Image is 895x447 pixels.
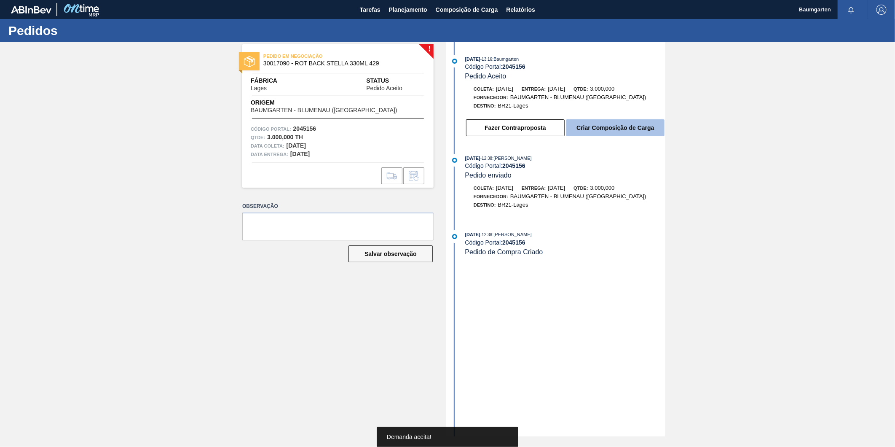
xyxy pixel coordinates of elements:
[502,162,525,169] strong: 2045156
[452,234,457,239] img: atual
[522,186,546,191] span: Entrega:
[474,202,496,207] span: Destino:
[474,95,508,100] span: Fornecedor:
[466,119,565,136] button: Fazer Contraproposta
[403,167,424,184] div: Informar alteração no pedido
[381,167,402,184] div: Ir para Composição de Carga
[480,57,492,62] span: - 13:16
[465,239,665,246] div: Código Portal:
[267,134,303,140] strong: 3.000,000 TH
[474,186,494,191] span: Coleta:
[465,156,480,161] span: [DATE]
[474,103,496,108] span: Destino:
[474,86,494,92] span: Coleta:
[480,156,492,161] span: - 12:38
[876,5,887,15] img: Logout
[474,194,508,199] span: Fornecedor:
[548,185,565,191] span: [DATE]
[8,26,158,35] h1: Pedidos
[492,156,532,161] span: : [PERSON_NAME]
[387,434,431,440] span: Demanda aceita!
[465,232,480,237] span: [DATE]
[251,107,397,113] span: BAUMGARTEN - BLUMENAU ([GEOGRAPHIC_DATA])
[498,102,528,109] span: BR21-Lages
[366,85,402,92] span: Pedido Aceito
[348,245,433,262] button: Salvar observação
[290,151,310,157] strong: [DATE]
[263,52,381,60] span: PEDIDO EM NEGOCIAÇÃO
[573,186,588,191] span: Qtde:
[251,133,265,142] span: Qtde :
[452,59,457,64] img: atual
[452,158,457,163] img: atual
[573,86,588,92] span: Qtde:
[251,142,284,150] span: Data coleta:
[496,86,513,92] span: [DATE]
[436,5,498,15] span: Composição de Carga
[465,248,543,256] span: Pedido de Compra Criado
[522,86,546,92] span: Entrega:
[465,57,480,62] span: [DATE]
[590,185,615,191] span: 3.000,000
[492,232,532,237] span: : [PERSON_NAME]
[465,63,665,70] div: Código Portal:
[838,4,865,16] button: Notificações
[590,86,615,92] span: 3.000,000
[465,162,665,169] div: Código Portal:
[480,232,492,237] span: - 12:38
[502,239,525,246] strong: 2045156
[510,193,646,199] span: BAUMGARTEN - BLUMENAU ([GEOGRAPHIC_DATA])
[251,150,288,159] span: Data entrega:
[492,57,519,62] span: : Baumgarten
[251,125,291,133] span: Código Portal:
[389,5,427,15] span: Planejamento
[566,119,665,136] button: Criar Composição de Carga
[287,142,306,149] strong: [DATE]
[251,85,267,92] span: Lages
[251,98,421,107] span: Origem
[465,73,506,80] span: Pedido Aceito
[11,6,51,13] img: TNhmsLtSVTkK8tSr43FrP2fwEKptu5GPRR3wAAAABJRU5ErkJggg==
[548,86,565,92] span: [DATE]
[496,185,513,191] span: [DATE]
[242,200,434,213] label: Observação
[360,5,381,15] span: Tarefas
[293,125,316,132] strong: 2045156
[465,172,512,179] span: Pedido enviado
[244,56,255,67] img: status
[498,202,528,208] span: BR21-Lages
[263,60,416,67] span: 30017090 - ROT BACK STELLA 330ML 429
[502,63,525,70] strong: 2045156
[510,94,646,100] span: BAUMGARTEN - BLUMENAU ([GEOGRAPHIC_DATA])
[366,76,425,85] span: Status
[506,5,535,15] span: Relatórios
[251,76,293,85] span: Fábrica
